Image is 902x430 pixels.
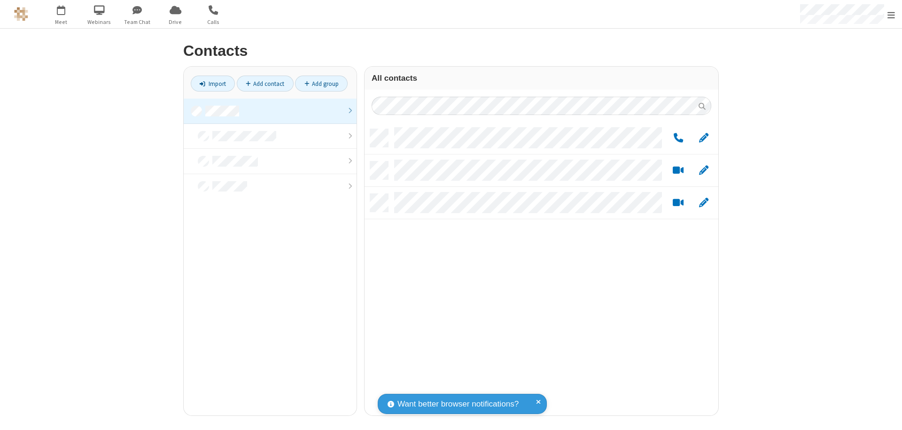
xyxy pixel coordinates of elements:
[694,132,713,144] button: Edit
[694,197,713,209] button: Edit
[295,76,348,92] a: Add group
[669,165,687,177] button: Start a video meeting
[196,18,231,26] span: Calls
[82,18,117,26] span: Webinars
[44,18,79,26] span: Meet
[669,132,687,144] button: Call by phone
[372,74,711,83] h3: All contacts
[120,18,155,26] span: Team Chat
[669,197,687,209] button: Start a video meeting
[183,43,719,59] h2: Contacts
[191,76,235,92] a: Import
[397,398,519,410] span: Want better browser notifications?
[237,76,294,92] a: Add contact
[14,7,28,21] img: QA Selenium DO NOT DELETE OR CHANGE
[365,122,718,415] div: grid
[694,165,713,177] button: Edit
[158,18,193,26] span: Drive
